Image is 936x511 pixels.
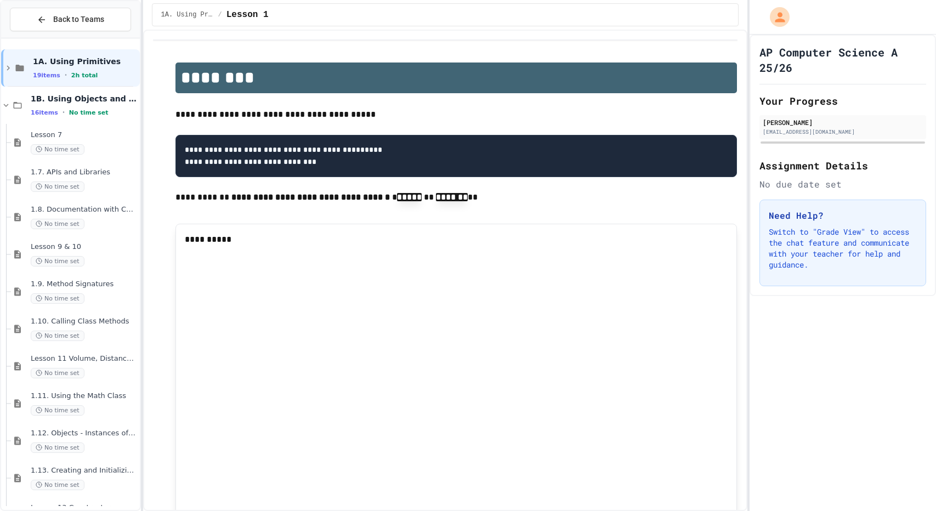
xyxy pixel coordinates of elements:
span: No time set [31,442,84,453]
h2: Your Progress [759,93,926,109]
span: No time set [31,368,84,378]
span: 1.13. Creating and Initializing Objects: Constructors [31,466,138,475]
span: / [218,10,222,19]
button: Back to Teams [10,8,131,31]
span: No time set [31,219,84,229]
span: No time set [69,109,109,116]
span: Lesson 1 [226,8,269,21]
span: 1.7. APIs and Libraries [31,168,138,177]
div: My Account [758,4,792,30]
iframe: chat widget [845,419,925,466]
div: No due date set [759,178,926,191]
span: Back to Teams [53,14,104,25]
span: 1.10. Calling Class Methods [31,317,138,326]
span: 1A. Using Primitives [33,56,138,66]
h3: Need Help? [769,209,917,222]
div: [PERSON_NAME] [763,117,923,127]
span: No time set [31,331,84,341]
span: 1B. Using Objects and Methods [31,94,138,104]
span: 1.12. Objects - Instances of Classes [31,429,138,438]
span: • [65,71,67,80]
span: Lesson 11 Volume, Distance, & Quadratic Formula [31,354,138,364]
span: Lesson 9 & 10 [31,242,138,252]
span: No time set [31,480,84,490]
span: 16 items [31,109,58,116]
span: Lesson 7 [31,130,138,140]
span: 1A. Using Primitives [161,10,214,19]
span: No time set [31,144,84,155]
span: No time set [31,293,84,304]
span: No time set [31,405,84,416]
span: No time set [31,256,84,266]
p: Switch to "Grade View" to access the chat feature and communicate with your teacher for help and ... [769,226,917,270]
span: 2h total [71,72,98,79]
span: 1.11. Using the Math Class [31,391,138,401]
span: • [63,108,65,117]
h1: AP Computer Science A 25/26 [759,44,926,75]
span: 1.9. Method Signatures [31,280,138,289]
div: [EMAIL_ADDRESS][DOMAIN_NAME] [763,128,923,136]
span: 1.8. Documentation with Comments and Preconditions [31,205,138,214]
span: No time set [31,181,84,192]
iframe: chat widget [890,467,925,500]
span: 19 items [33,72,60,79]
h2: Assignment Details [759,158,926,173]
